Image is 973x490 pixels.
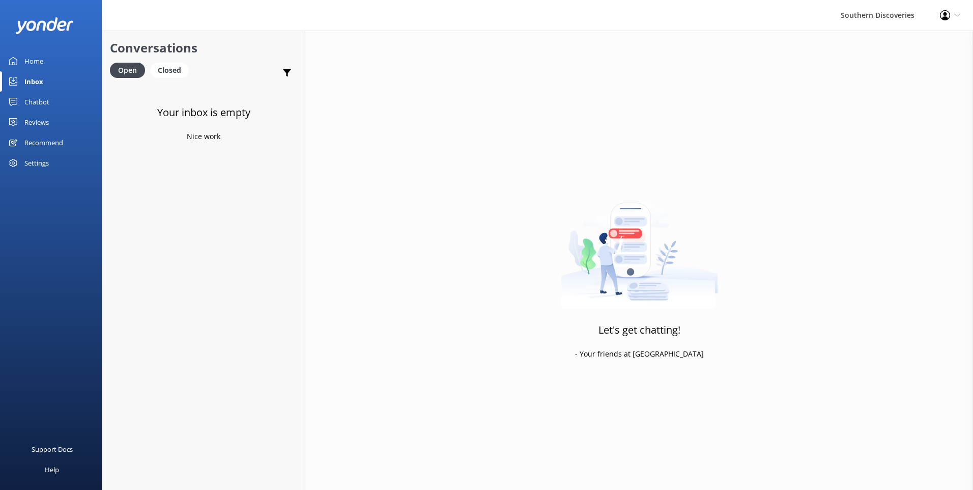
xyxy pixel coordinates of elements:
div: Reviews [24,112,49,132]
div: Recommend [24,132,63,153]
h2: Conversations [110,38,297,58]
h3: Your inbox is empty [157,104,250,121]
div: Support Docs [32,439,73,459]
div: Chatbot [24,92,49,112]
h3: Let's get chatting! [598,322,680,338]
a: Open [110,64,150,75]
div: Help [45,459,59,480]
img: yonder-white-logo.png [15,17,74,34]
div: Inbox [24,71,43,92]
div: Settings [24,153,49,173]
img: artwork of a man stealing a conversation from at giant smartphone [561,181,718,309]
div: Home [24,51,43,71]
p: Nice work [187,131,220,142]
div: Closed [150,63,189,78]
p: - Your friends at [GEOGRAPHIC_DATA] [575,348,704,360]
div: Open [110,63,145,78]
a: Closed [150,64,194,75]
